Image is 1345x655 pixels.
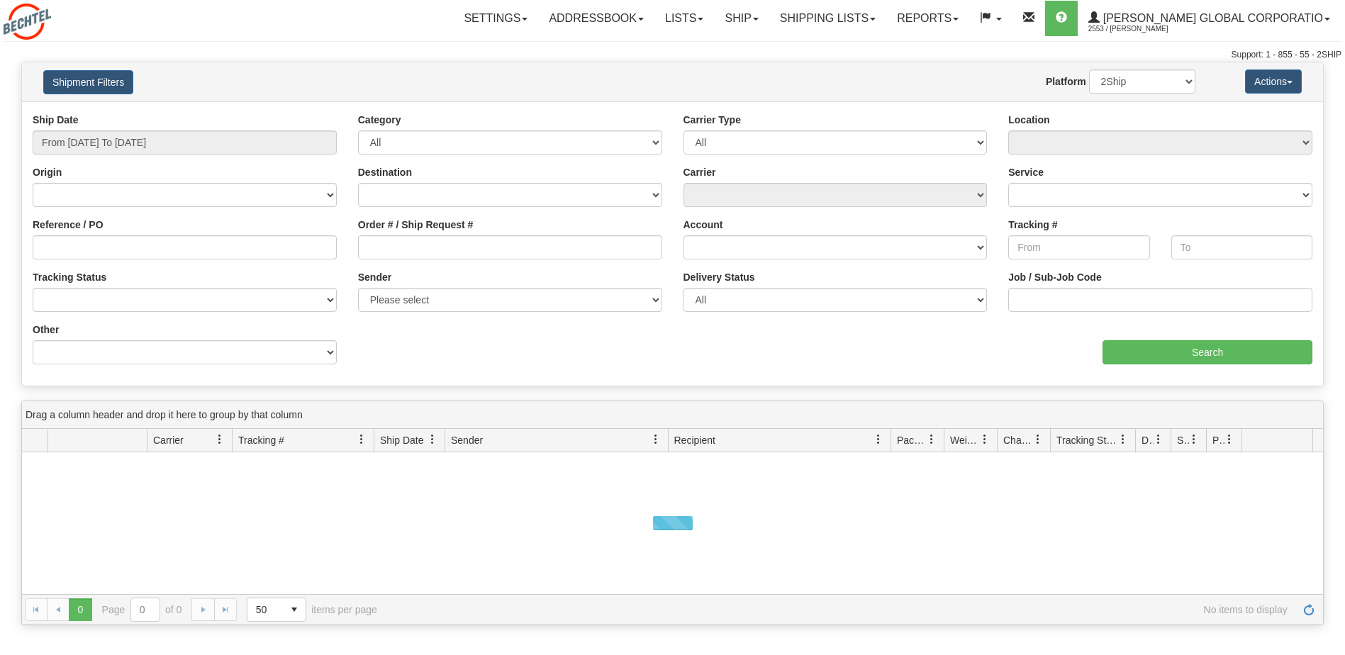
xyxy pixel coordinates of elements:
[33,270,106,284] label: Tracking Status
[1008,165,1044,179] label: Service
[4,4,51,40] img: logo2553.jpg
[683,113,741,127] label: Carrier Type
[397,604,1288,615] span: No items to display
[380,433,423,447] span: Ship Date
[1026,427,1050,452] a: Charge filter column settings
[538,1,654,36] a: Addressbook
[1008,113,1049,127] label: Location
[102,598,182,622] span: Page of 0
[453,1,538,36] a: Settings
[1046,74,1086,89] label: Platform
[1142,433,1154,447] span: Delivery Status
[358,270,391,284] label: Sender
[43,70,133,94] button: Shipment Filters
[33,113,79,127] label: Ship Date
[866,427,891,452] a: Recipient filter column settings
[683,270,755,284] label: Delivery Status
[714,1,769,36] a: Ship
[1177,433,1189,447] span: Shipment Issues
[247,598,306,622] span: Page sizes drop down
[897,433,927,447] span: Packages
[1217,427,1241,452] a: Pickup Status filter column settings
[358,113,401,127] label: Category
[1088,22,1195,36] span: 2553 / [PERSON_NAME]
[33,323,59,337] label: Other
[683,218,723,232] label: Account
[1008,218,1057,232] label: Tracking #
[1008,270,1101,284] label: Job / Sub-Job Code
[238,433,284,447] span: Tracking #
[283,598,306,621] span: select
[683,165,716,179] label: Carrier
[950,433,980,447] span: Weight
[1078,1,1341,36] a: [PERSON_NAME] Global Corporatio 2553 / [PERSON_NAME]
[920,427,944,452] a: Packages filter column settings
[886,1,969,36] a: Reports
[33,165,62,179] label: Origin
[153,433,184,447] span: Carrier
[69,598,91,621] span: Page 0
[420,427,445,452] a: Ship Date filter column settings
[247,598,377,622] span: items per page
[654,1,714,36] a: Lists
[1008,235,1149,259] input: From
[1245,69,1302,94] button: Actions
[358,165,412,179] label: Destination
[1171,235,1312,259] input: To
[350,427,374,452] a: Tracking # filter column settings
[358,218,474,232] label: Order # / Ship Request #
[1297,598,1320,621] a: Refresh
[1146,427,1171,452] a: Delivery Status filter column settings
[1056,433,1118,447] span: Tracking Status
[1111,427,1135,452] a: Tracking Status filter column settings
[973,427,997,452] a: Weight filter column settings
[1103,340,1312,364] input: Search
[22,401,1323,429] div: grid grouping header
[1003,433,1033,447] span: Charge
[1100,12,1323,24] span: [PERSON_NAME] Global Corporatio
[1182,427,1206,452] a: Shipment Issues filter column settings
[256,603,274,617] span: 50
[4,49,1341,61] div: Support: 1 - 855 - 55 - 2SHIP
[1212,433,1224,447] span: Pickup Status
[33,218,104,232] label: Reference / PO
[644,427,668,452] a: Sender filter column settings
[451,433,483,447] span: Sender
[674,433,715,447] span: Recipient
[769,1,886,36] a: Shipping lists
[208,427,232,452] a: Carrier filter column settings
